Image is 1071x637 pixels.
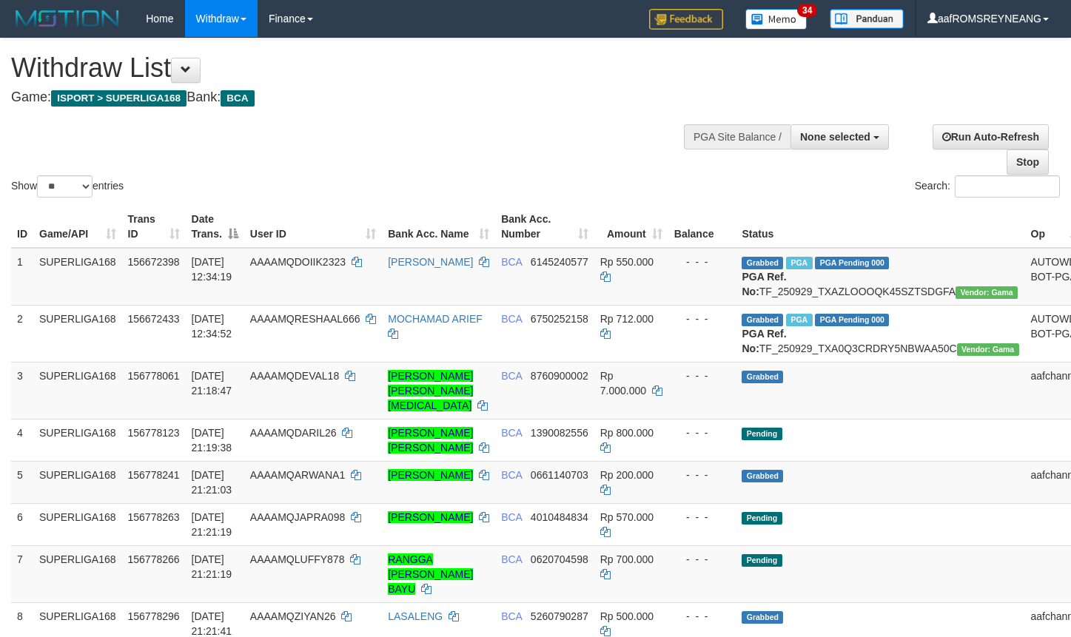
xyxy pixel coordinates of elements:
span: Copy 5260790287 to clipboard [531,610,588,622]
span: BCA [501,256,522,268]
span: BCA [501,610,522,622]
span: 156672433 [128,313,180,325]
div: PGA Site Balance / [684,124,790,149]
a: Run Auto-Refresh [933,124,1049,149]
span: Rp 712.000 [600,313,654,325]
span: Rp 800.000 [600,427,654,439]
h1: Withdraw List [11,53,699,83]
div: - - - [674,368,731,383]
span: 156778241 [128,469,180,481]
span: Copy 6145240577 to clipboard [531,256,588,268]
span: Marked by aafsoycanthlai [786,314,812,326]
span: Copy 8760900002 to clipboard [531,370,588,382]
span: AAAAMQLUFFY878 [250,553,345,565]
span: 34 [797,4,817,17]
td: SUPERLIGA168 [33,419,122,461]
span: BCA [501,427,522,439]
div: - - - [674,552,731,567]
td: 7 [11,545,33,602]
td: 5 [11,461,33,503]
span: BCA [501,313,522,325]
td: SUPERLIGA168 [33,545,122,602]
span: Pending [742,512,782,525]
span: BCA [501,469,522,481]
div: - - - [674,311,731,326]
a: RANGGA [PERSON_NAME] BAYU [388,553,473,595]
div: - - - [674,510,731,525]
span: Grabbed [742,314,783,326]
span: Copy 4010484834 to clipboard [531,511,588,523]
td: 1 [11,248,33,306]
span: [DATE] 12:34:52 [192,313,232,340]
b: PGA Ref. No: [742,328,786,354]
span: Grabbed [742,371,783,383]
div: - - - [674,425,731,440]
img: Feedback.jpg [649,9,723,30]
th: User ID: activate to sort column ascending [244,206,382,248]
button: None selected [790,124,889,149]
span: AAAAMQZIYAN26 [250,610,336,622]
span: [DATE] 21:21:41 [192,610,232,637]
a: [PERSON_NAME] [388,511,473,523]
span: Rp 570.000 [600,511,654,523]
label: Search: [915,175,1060,198]
a: [PERSON_NAME] [PERSON_NAME] [388,427,473,454]
div: - - - [674,609,731,624]
span: 156778123 [128,427,180,439]
span: [DATE] 21:18:47 [192,370,232,397]
td: SUPERLIGA168 [33,503,122,545]
img: Button%20Memo.svg [745,9,808,30]
span: BCA [501,370,522,382]
span: Pending [742,554,782,567]
span: [DATE] 21:21:19 [192,511,232,538]
span: Copy 6750252158 to clipboard [531,313,588,325]
td: SUPERLIGA168 [33,461,122,503]
span: BCA [501,553,522,565]
th: Bank Acc. Name: activate to sort column ascending [382,206,495,248]
td: 3 [11,362,33,419]
span: Grabbed [742,611,783,624]
select: Showentries [37,175,93,198]
span: Vendor URL: https://trx31.1velocity.biz [956,286,1018,299]
span: ISPORT > SUPERLIGA168 [51,90,187,107]
a: Stop [1007,149,1049,175]
td: 6 [11,503,33,545]
img: panduan.png [830,9,904,29]
span: Rp 7.000.000 [600,370,646,397]
span: 156778263 [128,511,180,523]
span: [DATE] 21:19:38 [192,427,232,454]
div: - - - [674,255,731,269]
label: Show entries [11,175,124,198]
span: [DATE] 12:34:19 [192,256,232,283]
span: PGA Pending [815,314,889,326]
span: Grabbed [742,470,783,482]
td: 4 [11,419,33,461]
td: SUPERLIGA168 [33,248,122,306]
span: 156778266 [128,553,180,565]
span: Copy 0661140703 to clipboard [531,469,588,481]
span: Grabbed [742,257,783,269]
h4: Game: Bank: [11,90,699,105]
span: [DATE] 21:21:03 [192,469,232,496]
span: Rp 550.000 [600,256,654,268]
th: Bank Acc. Number: activate to sort column ascending [495,206,594,248]
span: 156778061 [128,370,180,382]
a: [PERSON_NAME] [388,469,473,481]
td: SUPERLIGA168 [33,305,122,362]
td: TF_250929_TXAZLOOOQK45SZTSDGFA [736,248,1024,306]
span: Copy 1390082556 to clipboard [531,427,588,439]
img: MOTION_logo.png [11,7,124,30]
span: Marked by aafsoycanthlai [786,257,812,269]
a: LASALENG [388,610,443,622]
td: SUPERLIGA168 [33,362,122,419]
span: None selected [800,131,870,143]
th: Status [736,206,1024,248]
th: Date Trans.: activate to sort column descending [186,206,244,248]
th: Trans ID: activate to sort column ascending [122,206,186,248]
a: [PERSON_NAME] [388,256,473,268]
a: MOCHAMAD ARIEF [388,313,483,325]
span: Rp 700.000 [600,553,654,565]
th: Amount: activate to sort column ascending [594,206,668,248]
th: ID [11,206,33,248]
span: AAAAMQDOIIK2323 [250,256,346,268]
